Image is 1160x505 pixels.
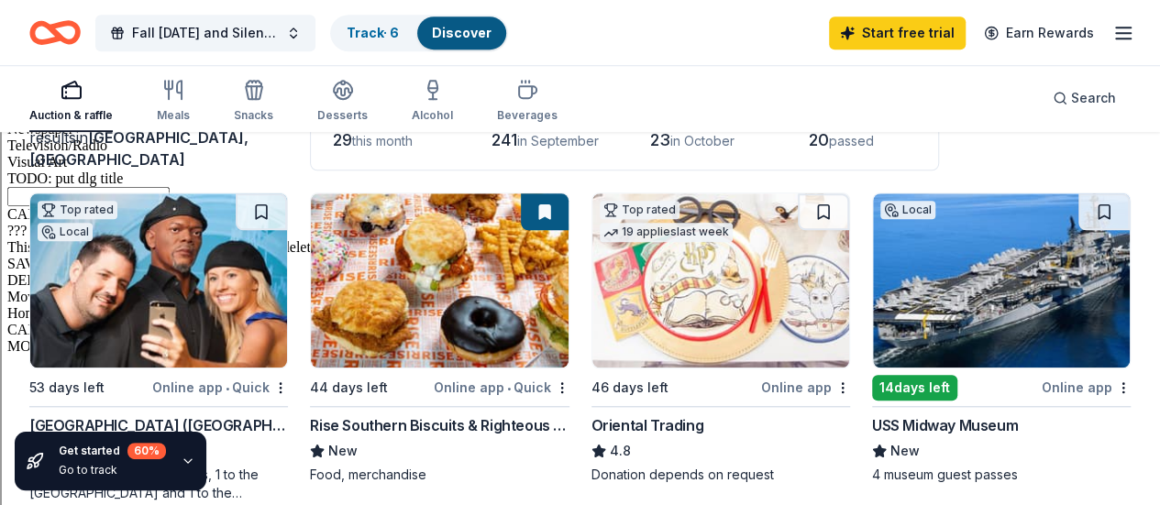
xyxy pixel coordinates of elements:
[7,288,1153,304] div: Television/Radio
[432,25,492,40] a: Discover
[412,108,453,123] div: Alcohol
[7,7,1153,24] div: Sort A > Z
[7,156,1153,172] div: Rename Outline
[7,423,1153,439] div: DELETE
[59,443,166,459] div: Get started
[59,463,166,478] div: Go to track
[7,357,1153,373] div: CANCEL
[7,139,1153,156] div: Delete
[7,238,1153,255] div: Journal
[7,472,1153,489] div: CANCEL
[29,71,113,132] button: Auction & raffle
[29,11,81,54] a: Home
[7,255,1153,271] div: Magazine
[973,16,1105,49] a: Earn Rewards
[7,321,1153,337] div: TODO: put dlg title
[157,71,190,132] button: Meals
[497,71,558,132] button: Beverages
[7,304,1153,321] div: Visual Art
[7,205,1153,222] div: Add Outline Template
[1038,80,1131,116] button: Search
[7,73,1153,90] div: Options
[7,172,1153,189] div: Download
[1071,87,1116,109] span: Search
[317,71,368,132] button: Desserts
[127,443,166,459] div: 60 %
[7,189,1153,205] div: Print
[7,24,1153,40] div: Sort New > Old
[234,71,273,132] button: Snacks
[7,373,1153,390] div: ???
[7,90,1153,106] div: Sign out
[7,40,1153,57] div: Move To ...
[7,57,1153,73] div: Delete
[7,271,1153,288] div: Newspaper
[7,489,1153,505] div: MOVE
[157,108,190,123] div: Meals
[317,108,368,123] div: Desserts
[234,108,273,123] div: Snacks
[7,439,1153,456] div: Move to ...
[7,456,1153,472] div: Home
[7,222,1153,238] div: Search for Source
[7,106,1153,123] div: Rename
[29,108,113,123] div: Auction & raffle
[330,15,508,51] button: Track· 6Discover
[95,15,315,51] button: Fall [DATE] and Silent Auction
[829,16,966,49] a: Start free trial
[7,123,1153,139] div: Move To ...
[132,22,279,44] span: Fall [DATE] and Silent Auction
[7,406,1153,423] div: SAVE AND GO HOME
[497,108,558,123] div: Beverages
[412,71,453,132] button: Alcohol
[7,390,1153,406] div: This outline has no content. Would you like to delete it?
[347,25,399,40] a: Track· 6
